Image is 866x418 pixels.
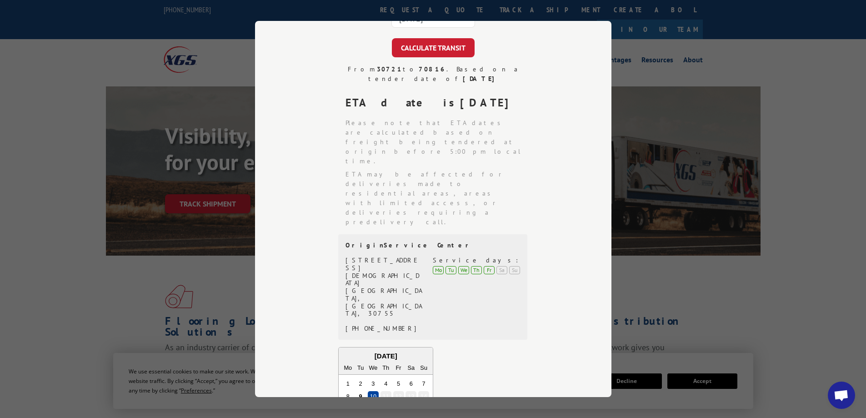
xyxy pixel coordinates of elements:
div: Mo [433,266,444,274]
div: [DATE] [339,351,433,362]
div: Sa [496,266,507,274]
div: ETA date is [345,95,528,111]
div: Choose Friday, September 5th, 2025 [393,378,404,389]
div: From to . Based on a tender date of [338,65,528,84]
strong: 30721 [376,65,402,73]
strong: [DATE] [462,75,498,83]
div: Choose Sunday, September 14th, 2025 [418,391,429,402]
div: Open chat [828,382,855,409]
div: Choose Tuesday, September 9th, 2025 [355,391,366,402]
div: Fr [393,363,404,373]
div: Choose Wednesday, September 10th, 2025 [367,391,378,402]
button: CALCULATE TRANSIT [392,38,475,57]
div: Th [471,266,482,274]
div: Choose Thursday, September 4th, 2025 [380,378,391,389]
div: Choose Tuesday, September 2nd, 2025 [355,378,366,389]
li: ETA may be affected for deliveries made to residential areas, areas with limited access, or deliv... [345,170,528,227]
div: [PHONE_NUMBER] [345,325,422,332]
div: Su [418,363,429,373]
div: Choose Monday, September 8th, 2025 [342,391,353,402]
div: Fr [484,266,495,274]
div: Choose Sunday, September 7th, 2025 [418,378,429,389]
div: Sa [405,363,416,373]
div: We [458,266,469,274]
div: [GEOGRAPHIC_DATA], [GEOGRAPHIC_DATA], 30755 [345,287,422,317]
li: Please note that ETA dates are calculated based on freight being tendered at origin before 5:00 p... [345,118,528,166]
div: Choose Monday, September 1st, 2025 [342,378,353,389]
div: Choose Saturday, September 13th, 2025 [405,391,416,402]
div: Choose Saturday, September 6th, 2025 [405,378,416,389]
div: Tu [446,266,456,274]
div: Choose Friday, September 12th, 2025 [393,391,404,402]
div: [STREET_ADDRESS][DEMOGRAPHIC_DATA] [345,257,422,287]
div: Origin Service Center [345,242,520,249]
div: Service days: [433,257,520,264]
div: Th [380,363,391,373]
div: We [367,363,378,373]
div: Tu [355,363,366,373]
div: Choose Thursday, September 11th, 2025 [380,391,391,402]
div: Mo [342,363,353,373]
strong: 70816 [418,65,446,73]
strong: [DATE] [460,96,516,110]
div: Choose Wednesday, September 3rd, 2025 [367,378,378,389]
div: Su [509,266,520,274]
